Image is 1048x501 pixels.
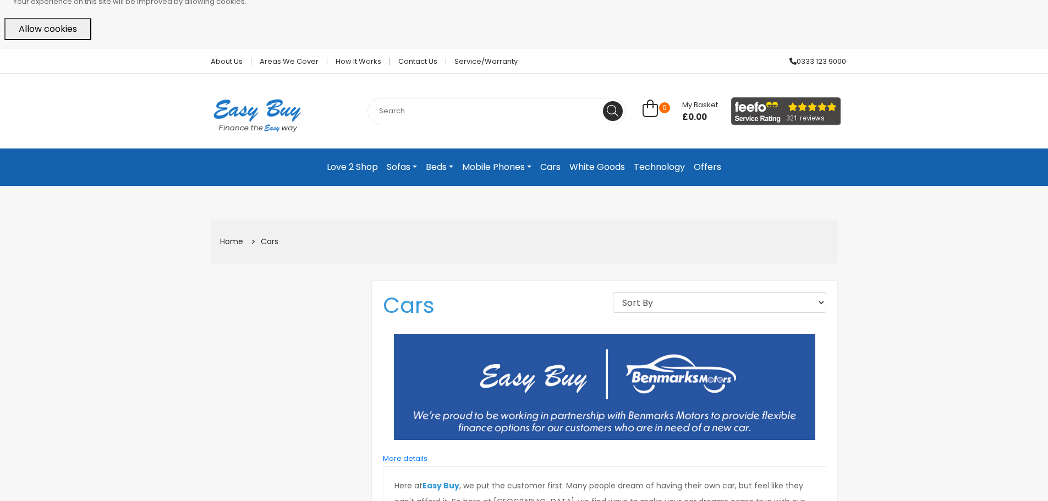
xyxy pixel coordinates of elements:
[4,18,91,40] button: Allow cookies
[659,102,670,113] span: 0
[458,157,536,177] a: Mobile Phones
[327,58,390,65] a: How it works
[446,58,518,65] a: Service/Warranty
[689,157,726,177] a: Offers
[202,58,251,65] a: About Us
[682,112,718,123] span: £0.00
[781,58,846,65] a: 0333 123 9000
[565,157,629,177] a: White Goods
[629,157,689,177] a: Technology
[322,157,382,177] a: Love 2 Shop
[251,58,327,65] a: Areas we cover
[423,480,459,491] strong: Easy Buy
[261,236,278,247] a: Cars
[536,157,565,177] a: Cars
[731,97,841,125] img: feefo_logo
[367,98,626,124] input: Search
[202,85,312,146] img: Easy Buy
[382,157,421,177] a: Sofas
[421,157,458,177] a: Beds
[643,106,718,118] a: 0 My Basket £0.00
[383,453,427,464] a: More details
[383,292,596,318] h1: Cars
[390,58,446,65] a: Contact Us
[220,236,243,247] a: Home
[682,100,718,110] span: My Basket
